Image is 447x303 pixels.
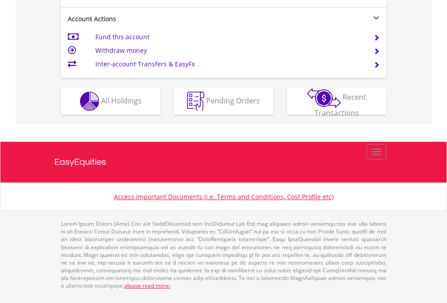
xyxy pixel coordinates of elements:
[95,30,362,44] td: Fund this account
[95,57,362,71] td: Inter-account Transfers & EasyFx
[124,282,170,289] a: please read more:
[61,14,224,23] div: Account Actions
[287,88,386,115] button: Recent Transactions
[174,88,273,115] button: Pending Orders
[80,92,99,111] img: holdings-wht.png
[101,95,141,105] span: All Holdings
[114,192,334,201] a: Access Important Documents (i.e. Terms and Conditions, Cost Profile etc)
[206,95,260,105] span: Pending Orders
[61,88,160,115] button: All Holdings
[307,88,341,108] img: transactions-zar-wht.png
[61,220,386,289] p: Lorem Ipsum Dolors (Ame) Con a/e SeddOeiusmod tem InciDiduntut Lab Etd mag aliquaen admin veniamq...
[54,142,393,182] a: EasyEquities
[95,44,362,57] td: Withdraw money
[187,92,204,111] img: pending_instructions-wht.png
